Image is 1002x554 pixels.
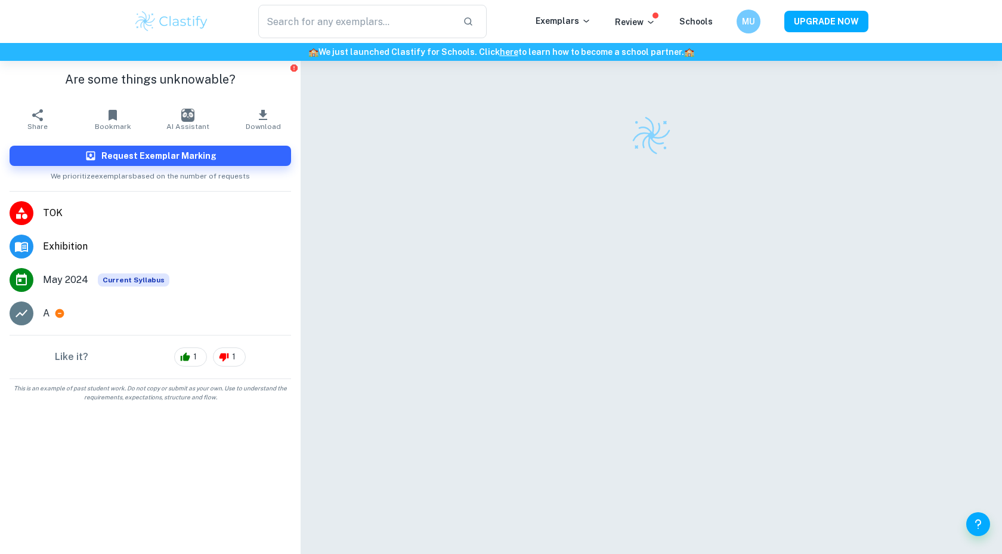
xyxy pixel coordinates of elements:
[27,122,48,131] span: Share
[742,15,756,28] h6: MU
[43,306,50,321] p: A
[536,14,591,27] p: Exemplars
[75,103,150,136] button: Bookmark
[615,16,655,29] p: Review
[55,350,88,364] h6: Like it?
[98,273,169,287] div: This exemplar is based on the current syllabus. Feel free to refer to it for inspiration/ideas wh...
[10,146,291,166] button: Request Exemplar Marking
[225,351,242,363] span: 1
[166,122,209,131] span: AI Assistant
[101,149,217,162] h6: Request Exemplar Marking
[784,11,868,32] button: UPGRADE NOW
[308,47,318,57] span: 🏫
[289,63,298,72] button: Report issue
[737,10,760,33] button: MU
[258,5,453,38] input: Search for any exemplars...
[51,166,250,181] span: We prioritize exemplars based on the number of requests
[10,70,291,88] h1: Are some things unknowable?
[246,122,281,131] span: Download
[630,115,672,156] img: Clastify logo
[5,384,296,402] span: This is an example of past student work. Do not copy or submit as your own. Use to understand the...
[679,17,713,26] a: Schools
[43,239,291,254] span: Exhibition
[95,122,131,131] span: Bookmark
[187,351,203,363] span: 1
[150,103,225,136] button: AI Assistant
[181,109,194,122] img: AI Assistant
[684,47,694,57] span: 🏫
[500,47,518,57] a: here
[966,512,990,536] button: Help and Feedback
[43,273,88,287] span: May 2024
[43,206,291,220] span: TOK
[2,45,1000,59] h6: We just launched Clastify for Schools. Click to learn how to become a school partner.
[225,103,301,136] button: Download
[134,10,209,33] img: Clastify logo
[98,273,169,287] span: Current Syllabus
